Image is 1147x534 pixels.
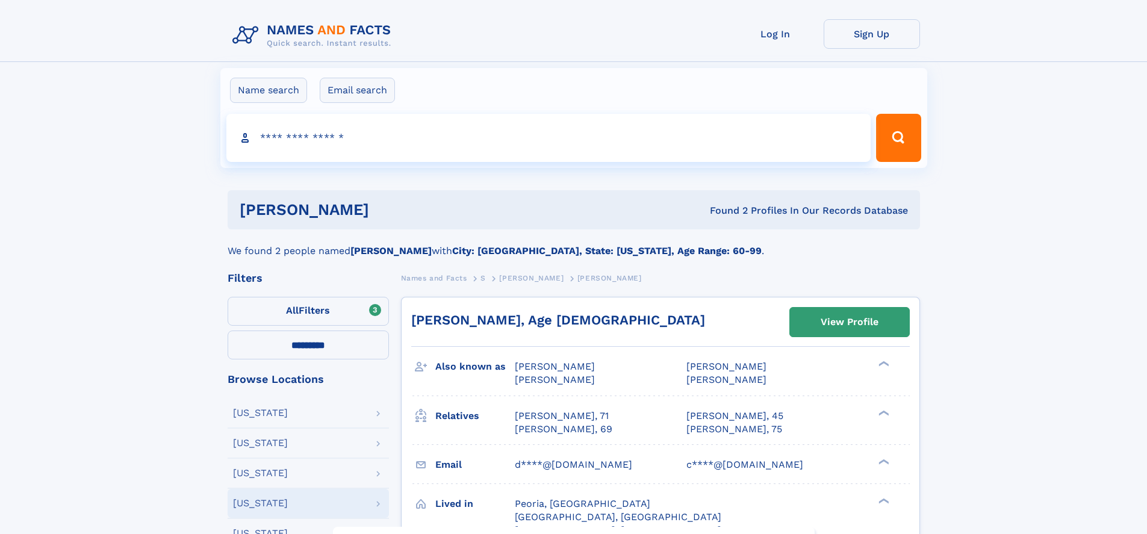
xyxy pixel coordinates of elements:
[790,308,909,337] a: View Profile
[515,511,721,523] span: [GEOGRAPHIC_DATA], [GEOGRAPHIC_DATA]
[727,19,824,49] a: Log In
[320,78,395,103] label: Email search
[228,273,389,284] div: Filters
[233,408,288,418] div: [US_STATE]
[401,270,467,285] a: Names and Facts
[228,297,389,326] label: Filters
[824,19,920,49] a: Sign Up
[411,312,705,328] a: [PERSON_NAME], Age [DEMOGRAPHIC_DATA]
[686,361,766,372] span: [PERSON_NAME]
[686,423,782,436] a: [PERSON_NAME], 75
[233,498,288,508] div: [US_STATE]
[515,361,595,372] span: [PERSON_NAME]
[435,406,515,426] h3: Relatives
[875,409,890,417] div: ❯
[228,374,389,385] div: Browse Locations
[539,204,908,217] div: Found 2 Profiles In Our Records Database
[233,438,288,448] div: [US_STATE]
[480,270,486,285] a: S
[228,19,401,52] img: Logo Names and Facts
[350,245,432,256] b: [PERSON_NAME]
[499,270,564,285] a: [PERSON_NAME]
[233,468,288,478] div: [US_STATE]
[435,356,515,377] h3: Also known as
[435,455,515,475] h3: Email
[515,498,650,509] span: Peoria, [GEOGRAPHIC_DATA]
[230,78,307,103] label: Name search
[228,229,920,258] div: We found 2 people named with .
[876,114,921,162] button: Search Button
[821,308,878,336] div: View Profile
[875,360,890,368] div: ❯
[515,374,595,385] span: [PERSON_NAME]
[686,409,783,423] a: [PERSON_NAME], 45
[480,274,486,282] span: S
[515,423,612,436] a: [PERSON_NAME], 69
[435,494,515,514] h3: Lived in
[286,305,299,316] span: All
[499,274,564,282] span: [PERSON_NAME]
[686,374,766,385] span: [PERSON_NAME]
[240,202,539,217] h1: [PERSON_NAME]
[515,409,609,423] a: [PERSON_NAME], 71
[875,458,890,465] div: ❯
[577,274,642,282] span: [PERSON_NAME]
[226,114,871,162] input: search input
[875,497,890,505] div: ❯
[452,245,762,256] b: City: [GEOGRAPHIC_DATA], State: [US_STATE], Age Range: 60-99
